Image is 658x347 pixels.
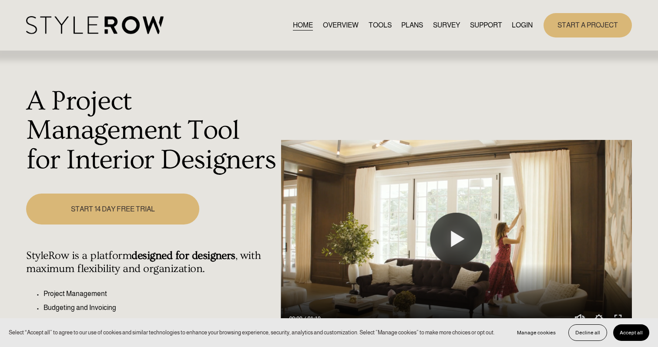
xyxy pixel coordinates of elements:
span: Accept all [620,330,643,336]
a: OVERVIEW [323,19,359,31]
img: StyleRow [26,16,163,34]
a: LOGIN [512,19,533,31]
span: Manage cookies [517,330,556,336]
a: PLANS [401,19,423,31]
a: HOME [293,19,313,31]
a: TOOLS [369,19,392,31]
a: folder dropdown [470,19,502,31]
button: Accept all [613,324,649,341]
p: Project Management [44,289,275,299]
div: Duration [305,314,323,323]
a: START A PROJECT [544,13,632,37]
a: SURVEY [433,19,460,31]
p: Select “Accept all” to agree to our use of cookies and similar technologies to enhance your brows... [9,328,495,337]
button: Manage cookies [510,324,562,341]
p: Client Presentation Dashboard [44,316,275,327]
div: Current time [289,314,305,323]
span: Decline all [575,330,600,336]
h1: A Project Management Tool for Interior Designers [26,87,275,175]
a: START 14 DAY FREE TRIAL [26,194,199,225]
button: Decline all [568,324,607,341]
h4: StyleRow is a platform , with maximum flexibility and organization. [26,249,275,276]
p: Budgeting and Invoicing [44,303,275,313]
span: SUPPORT [470,20,502,31]
strong: designed for designers [131,249,235,262]
button: Play [430,213,482,265]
